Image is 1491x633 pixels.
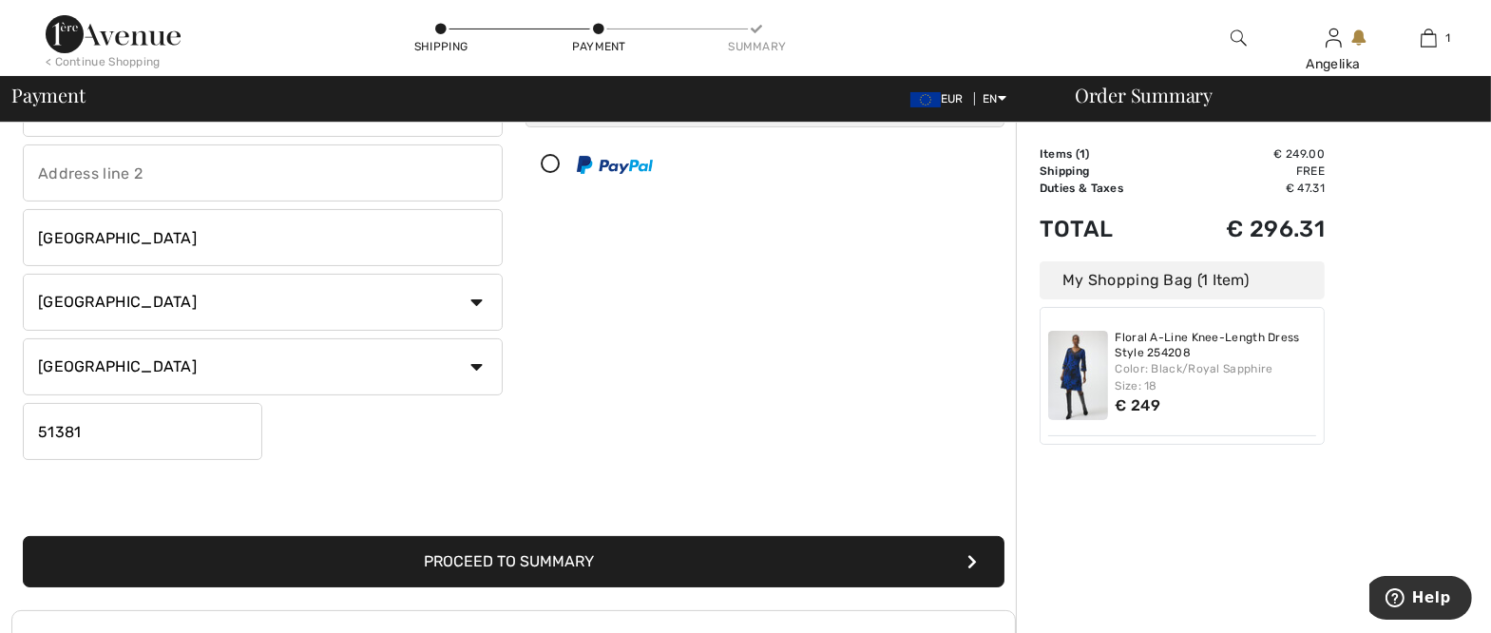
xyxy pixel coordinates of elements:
[1326,29,1342,47] a: Sign In
[1040,163,1171,180] td: Shipping
[1116,396,1161,414] span: € 249
[1116,360,1317,394] div: Color: Black/Royal Sapphire Size: 18
[1040,180,1171,197] td: Duties & Taxes
[570,38,627,55] div: Payment
[1326,27,1342,49] img: My Info
[23,144,503,201] input: Address line 2
[23,536,1004,587] button: Proceed to Summary
[910,92,941,107] img: Euro
[1231,27,1247,49] img: search the website
[1040,197,1171,261] td: Total
[23,403,262,460] input: Zip/Postal Code
[1171,180,1325,197] td: € 47.31
[910,92,971,105] span: EUR
[1382,27,1475,49] a: 1
[46,53,161,70] div: < Continue Shopping
[1446,29,1451,47] span: 1
[577,156,653,174] img: PayPal
[1171,145,1325,163] td: € 249.00
[46,15,181,53] img: 1ère Avenue
[1287,54,1380,74] div: Angelika
[1421,27,1437,49] img: My Bag
[728,38,785,55] div: Summary
[1040,261,1325,299] div: My Shopping Bag (1 Item)
[1171,197,1325,261] td: € 296.31
[1080,147,1085,161] span: 1
[1171,163,1325,180] td: Free
[1116,331,1317,360] a: Floral A-Line Knee-Length Dress Style 254208
[1040,145,1171,163] td: Items ( )
[1052,86,1480,105] div: Order Summary
[1369,576,1472,623] iframe: Opens a widget where you can find more information
[11,86,85,105] span: Payment
[23,209,503,266] input: City
[412,38,469,55] div: Shipping
[1048,331,1108,420] img: Floral A-Line Knee-Length Dress Style 254208
[983,92,1006,105] span: EN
